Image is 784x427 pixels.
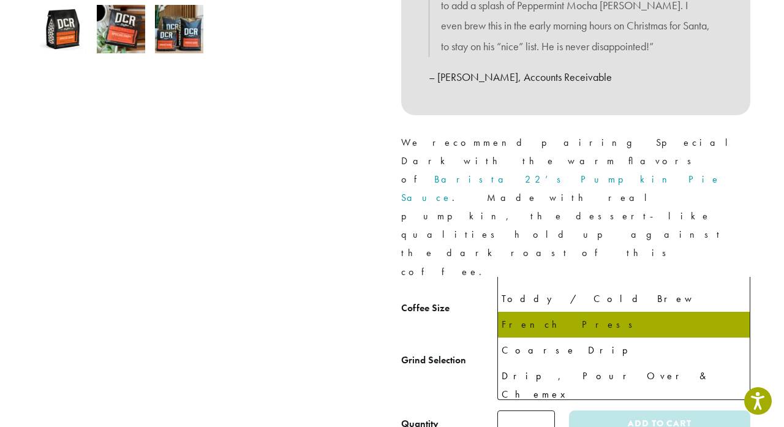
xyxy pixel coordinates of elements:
p: – [PERSON_NAME], Accounts Receivable [429,67,723,88]
label: Coffee Size [401,300,497,317]
img: Special Dark - Image 2 [97,5,145,53]
img: Special Dark - Image 3 [155,5,203,53]
img: Special Dark [39,5,87,53]
div: Coarse Drip [502,341,746,360]
a: Barista 22’s Pumpkin Pie Sauce [401,173,721,204]
label: Grind Selection [401,352,497,369]
div: Drip, Pour Over & Chemex [502,367,746,404]
p: We recommend pairing Special Dark with the warm flavors of . Made with real pumpkin, the dessert-... [401,134,750,281]
div: Toddy / Cold Brew [502,290,746,308]
div: French Press [502,316,746,334]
